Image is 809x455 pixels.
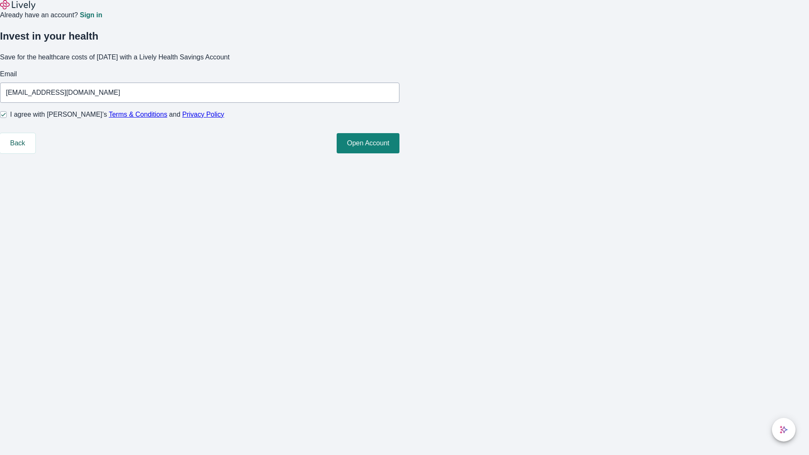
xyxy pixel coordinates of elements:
button: Open Account [337,133,399,153]
a: Sign in [80,12,102,19]
a: Terms & Conditions [109,111,167,118]
button: chat [772,418,796,442]
a: Privacy Policy [182,111,225,118]
span: I agree with [PERSON_NAME]’s and [10,110,224,120]
svg: Lively AI Assistant [780,426,788,434]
